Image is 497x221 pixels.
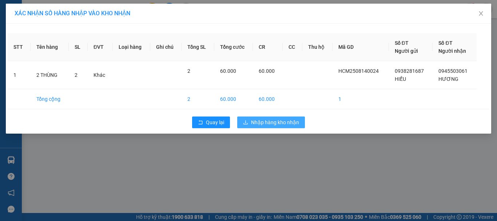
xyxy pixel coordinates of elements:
button: rollbackQuay lại [192,117,230,128]
th: STT [8,33,31,61]
td: Tổng cộng [31,89,69,109]
span: Nhập hàng kho nhận [251,118,299,126]
span: 2 [75,72,77,78]
span: 0938281687 [395,68,424,74]
th: Tổng cước [214,33,253,61]
span: Số ĐT [438,40,452,46]
th: Mã GD [333,33,389,61]
span: Người nhận [438,48,466,54]
td: 2 [182,89,214,109]
span: Số ĐT [395,40,409,46]
span: XÁC NHẬN SỐ HÀNG NHẬP VÀO KHO NHẬN [15,10,130,17]
span: HƯƠNG [438,76,458,82]
span: Người gửi [395,48,418,54]
th: Tên hàng [31,33,69,61]
th: SL [69,33,88,61]
th: Ghi chú [150,33,182,61]
span: 60.000 [220,68,236,74]
th: CR [253,33,283,61]
td: Khác [88,61,113,89]
span: 2 [187,68,190,74]
span: HCM2508140024 [338,68,379,74]
span: Quay lại [206,118,224,126]
span: download [243,120,248,126]
td: 2 THÙNG [31,61,69,89]
span: 0945503061 [438,68,468,74]
td: 60.000 [253,89,283,109]
span: HIẾU [395,76,406,82]
th: CC [283,33,302,61]
button: Close [471,4,491,24]
span: rollback [198,120,203,126]
td: 1 [333,89,389,109]
span: 60.000 [259,68,275,74]
button: downloadNhập hàng kho nhận [237,117,305,128]
th: ĐVT [88,33,113,61]
span: close [478,11,484,16]
th: Tổng SL [182,33,214,61]
td: 60.000 [214,89,253,109]
th: Loại hàng [113,33,150,61]
td: 1 [8,61,31,89]
th: Thu hộ [302,33,333,61]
